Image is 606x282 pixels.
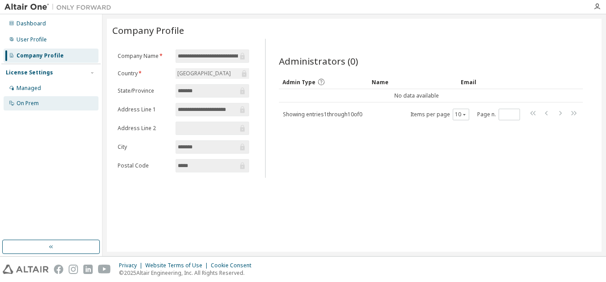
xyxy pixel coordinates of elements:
img: facebook.svg [54,265,63,274]
span: Page n. [477,109,520,120]
label: Company Name [118,53,170,60]
img: Altair One [4,3,116,12]
label: State/Province [118,87,170,94]
label: Country [118,70,170,77]
span: Items per page [410,109,469,120]
div: Cookie Consent [211,262,257,269]
span: Showing entries 1 through 10 of 0 [283,110,362,118]
label: Postal Code [118,162,170,169]
img: altair_logo.svg [3,265,49,274]
td: No data available [279,89,554,102]
div: User Profile [16,36,47,43]
span: Company Profile [112,24,184,37]
label: Address Line 2 [118,125,170,132]
div: Email [461,75,506,89]
div: [GEOGRAPHIC_DATA] [176,68,249,79]
img: youtube.svg [98,265,111,274]
div: Name [372,75,454,89]
img: linkedin.svg [83,265,93,274]
div: [GEOGRAPHIC_DATA] [176,69,232,78]
span: Admin Type [283,78,315,86]
span: Administrators (0) [279,55,358,67]
div: Managed [16,85,41,92]
div: Website Terms of Use [145,262,211,269]
div: Company Profile [16,52,64,59]
div: Dashboard [16,20,46,27]
div: Privacy [119,262,145,269]
button: 10 [455,111,467,118]
div: License Settings [6,69,53,76]
div: On Prem [16,100,39,107]
p: © 2025 Altair Engineering, Inc. All Rights Reserved. [119,269,257,277]
label: Address Line 1 [118,106,170,113]
img: instagram.svg [69,265,78,274]
label: City [118,143,170,151]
